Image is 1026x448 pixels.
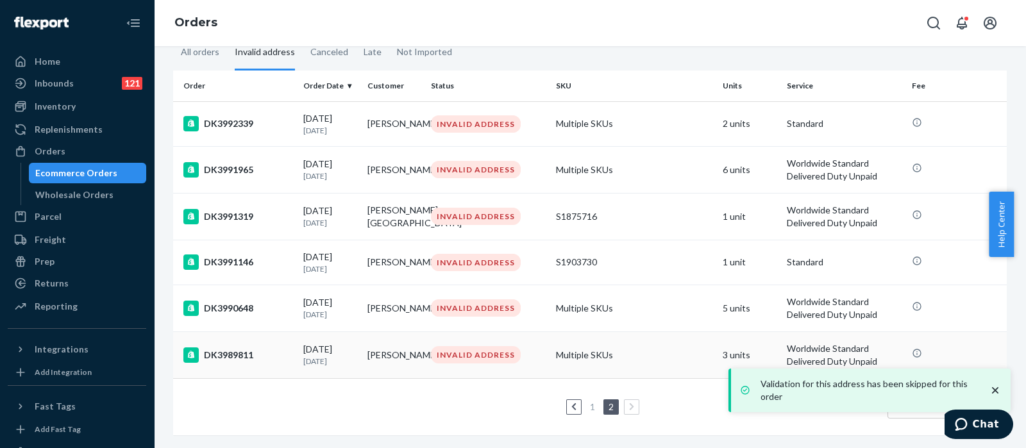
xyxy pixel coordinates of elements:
div: Orders [35,145,65,158]
p: [DATE] [303,125,357,136]
a: Orders [174,15,217,29]
a: Parcel [8,206,146,227]
div: 121 [122,77,142,90]
div: INVALID ADDRESS [431,161,521,178]
a: Ecommerce Orders [29,163,147,183]
p: Worldwide Standard Delivered Duty Unpaid [787,342,902,368]
div: All orders [181,35,219,69]
div: [DATE] [303,204,357,228]
div: S1903730 [556,256,712,269]
div: [DATE] [303,112,357,136]
div: Add Fast Tag [35,424,81,435]
td: 2 units [718,101,782,146]
iframe: Opens a widget where you can chat to one of our agents [945,410,1013,442]
p: [DATE] [303,217,357,228]
td: [PERSON_NAME] [362,285,426,331]
th: Status [426,71,551,101]
p: Validation for this address has been skipped for this order [761,377,976,403]
img: Flexport logo [14,17,69,29]
a: Freight [8,229,146,250]
td: 3 units [718,331,782,378]
div: Late [364,35,382,69]
button: Open account menu [977,10,1003,36]
a: Page 1 [587,401,598,412]
a: Prep [8,251,146,272]
div: Ecommerce Orders [35,167,117,179]
div: Home [35,55,60,68]
div: INVALID ADDRESS [431,254,521,271]
div: INVALID ADDRESS [431,208,521,225]
td: [PERSON_NAME] [362,240,426,285]
div: Customer [367,80,421,91]
div: DK3990648 [183,301,293,316]
div: Inbounds [35,77,74,90]
th: SKU [551,71,718,101]
th: Order [173,71,298,101]
td: [PERSON_NAME] [362,146,426,193]
p: Standard [787,256,902,269]
p: Worldwide Standard Delivered Duty Unpaid [787,157,902,183]
td: 5 units [718,285,782,331]
p: Worldwide Standard Delivered Duty Unpaid [787,204,902,229]
p: [DATE] [303,309,357,320]
td: [PERSON_NAME] [362,331,426,378]
button: Close Navigation [121,10,146,36]
a: Inventory [8,96,146,117]
p: [DATE] [303,356,357,367]
td: 1 unit [718,240,782,285]
a: Page 2 is your current page [606,401,616,412]
div: [DATE] [303,343,357,367]
div: Invalid address [235,35,295,71]
td: Multiple SKUs [551,146,718,193]
a: Add Integration [8,365,146,380]
div: [DATE] [303,296,357,320]
div: S1875716 [556,210,712,223]
div: Fast Tags [35,400,76,413]
p: Worldwide Standard Delivered Duty Unpaid [787,295,902,321]
p: [DATE] [303,263,357,274]
button: Open Search Box [921,10,946,36]
th: Fee [907,71,1007,101]
a: Returns [8,273,146,294]
div: Not Imported [397,35,452,69]
a: Orders [8,141,146,162]
td: [PERSON_NAME] [362,101,426,146]
a: Reporting [8,296,146,317]
p: Standard [787,117,902,130]
div: DK3991146 [183,254,293,270]
div: Wholesale Orders [35,188,114,201]
td: Multiple SKUs [551,101,718,146]
div: Parcel [35,210,62,223]
div: DK3991965 [183,162,293,178]
div: [DATE] [303,158,357,181]
div: Reporting [35,300,78,313]
div: DK3991319 [183,209,293,224]
ol: breadcrumbs [164,4,228,42]
div: [DATE] [303,251,357,274]
div: Inventory [35,100,76,113]
div: Freight [35,233,66,246]
td: Multiple SKUs [551,285,718,331]
th: Order Date [298,71,362,101]
div: INVALID ADDRESS [431,115,521,133]
div: Add Integration [35,367,92,377]
th: Units [718,71,782,101]
a: Add Fast Tag [8,422,146,437]
td: Multiple SKUs [551,331,718,378]
div: Prep [35,255,55,268]
svg: close toast [989,384,1002,397]
button: Integrations [8,339,146,360]
button: Help Center [989,192,1014,257]
button: Open notifications [949,10,975,36]
p: [DATE] [303,170,357,181]
button: Fast Tags [8,396,146,417]
th: Service [782,71,907,101]
div: Replenishments [35,123,103,136]
a: Replenishments [8,119,146,140]
div: Canceled [310,35,348,69]
div: INVALID ADDRESS [431,299,521,317]
td: 6 units [718,146,782,193]
a: Wholesale Orders [29,185,147,205]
